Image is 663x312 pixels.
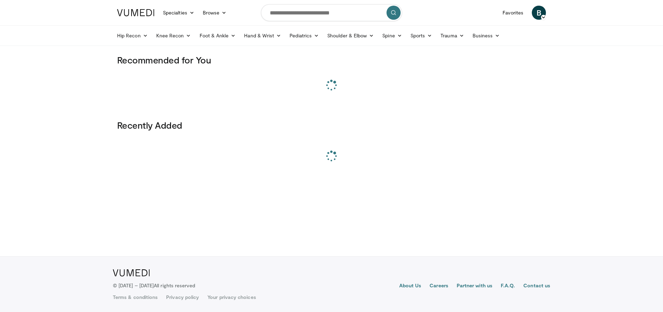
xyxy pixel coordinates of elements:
a: Partner with us [457,282,492,290]
a: About Us [399,282,421,290]
a: Sports [406,29,437,43]
a: Knee Recon [152,29,195,43]
a: Hand & Wrist [240,29,285,43]
a: B [532,6,546,20]
a: Careers [430,282,448,290]
a: Terms & conditions [113,294,158,301]
a: Business [468,29,504,43]
a: F.A.Q. [501,282,515,290]
a: Browse [199,6,231,20]
a: Pediatrics [285,29,323,43]
p: © [DATE] – [DATE] [113,282,195,289]
a: Spine [378,29,406,43]
a: Specialties [159,6,199,20]
a: Hip Recon [113,29,152,43]
a: Trauma [436,29,468,43]
h3: Recommended for You [117,54,546,66]
a: Your privacy choices [207,294,256,301]
a: Shoulder & Elbow [323,29,378,43]
a: Foot & Ankle [195,29,240,43]
img: VuMedi Logo [117,9,154,16]
a: Privacy policy [166,294,199,301]
img: VuMedi Logo [113,269,150,276]
a: Contact us [523,282,550,290]
input: Search topics, interventions [261,4,402,21]
span: All rights reserved [154,282,195,288]
a: Favorites [498,6,528,20]
h3: Recently Added [117,120,546,131]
